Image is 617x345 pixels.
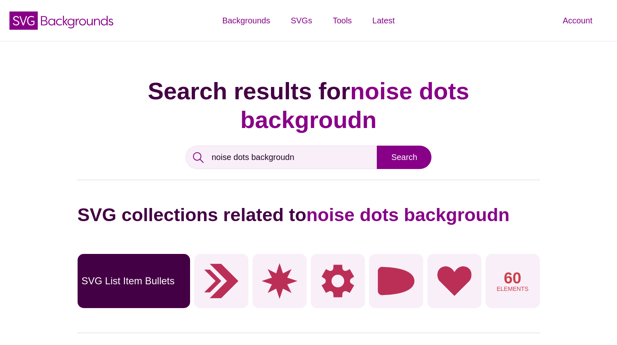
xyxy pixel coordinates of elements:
[362,8,405,33] a: Latest
[78,254,540,308] a: SVG List Item Bullets60Elements
[504,270,521,286] p: 60
[241,78,470,133] span: noise dots backgroudn
[280,8,322,33] a: SVGs
[369,254,423,308] img: svg bullet icon
[82,276,175,286] p: SVG List Item Bullets
[497,286,529,292] p: Elements
[322,8,362,33] a: Tools
[306,204,509,225] span: noise dots backgroudn
[252,254,307,308] img: eight sided star
[78,200,540,229] h2: SVG collections related to
[553,8,603,33] a: Account
[194,254,248,308] img: Dual chevrons icon
[212,8,280,33] a: Backgrounds
[311,254,365,308] img: gear icon
[78,77,540,134] h1: Search results for
[427,254,482,308] img: svg heart icon
[377,146,431,169] input: Search
[186,146,377,169] input: Type your search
